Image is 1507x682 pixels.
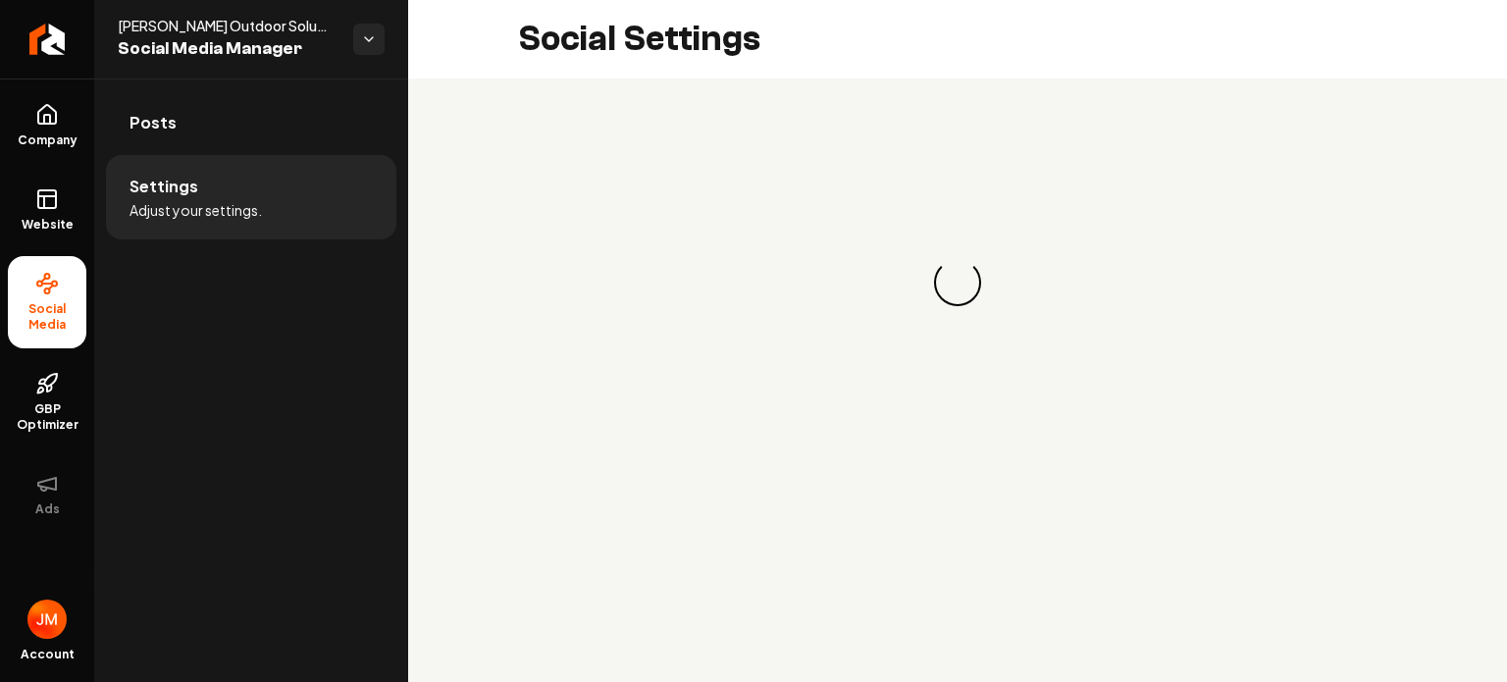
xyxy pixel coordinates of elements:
[8,401,86,433] span: GBP Optimizer
[27,600,67,639] img: JJ Martin
[130,111,177,134] span: Posts
[8,301,86,333] span: Social Media
[27,600,67,639] button: Open user button
[130,200,262,220] span: Adjust your settings.
[130,175,198,198] span: Settings
[106,91,396,154] a: Posts
[21,647,75,662] span: Account
[29,24,66,55] img: Rebolt Logo
[10,132,85,148] span: Company
[8,87,86,164] a: Company
[8,456,86,533] button: Ads
[118,16,338,35] span: [PERSON_NAME] Outdoor Solutions
[8,172,86,248] a: Website
[27,501,68,517] span: Ads
[8,356,86,448] a: GBP Optimizer
[14,217,81,233] span: Website
[932,257,984,309] div: Loading
[518,20,760,59] h2: Social Settings
[118,35,338,63] span: Social Media Manager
